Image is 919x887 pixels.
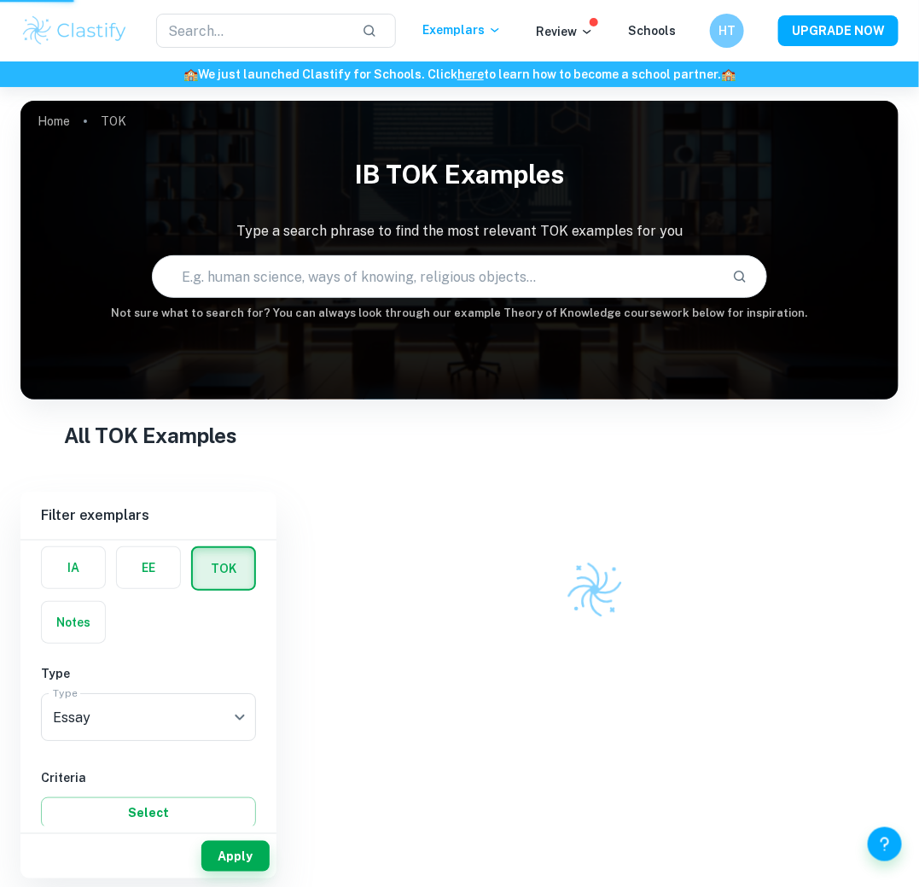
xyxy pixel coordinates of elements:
button: EE [117,547,180,588]
h6: We just launched Clastify for Schools. Click to learn how to become a school partner. [3,65,916,84]
button: TOK [193,548,254,589]
span: 🏫 [183,67,198,81]
h6: Not sure what to search for? You can always look through our example Theory of Knowledge coursewo... [20,305,899,322]
h1: IB TOK examples [20,149,899,201]
input: Search... [156,14,348,48]
p: Type a search phrase to find the most relevant TOK examples for you [20,221,899,242]
button: Help and Feedback [868,827,902,861]
h6: Type [41,664,256,683]
button: HT [710,14,744,48]
p: TOK [101,112,126,131]
h6: Filter exemplars [20,492,276,540]
img: Clastify logo [563,559,625,621]
p: Exemplars [422,20,502,39]
a: Schools [628,24,676,38]
a: Home [38,109,70,133]
input: E.g. human science, ways of knowing, religious objects... [153,253,718,301]
button: Apply [201,841,270,872]
img: Clastify logo [20,14,129,48]
button: Notes [42,602,105,643]
div: Essay [41,693,256,741]
h6: Criteria [41,768,256,787]
button: UPGRADE NOW [778,15,899,46]
button: IA [42,547,105,588]
button: Select [41,797,256,828]
span: 🏫 [721,67,736,81]
p: Review [536,22,594,41]
button: Search [725,262,754,291]
h6: HT [718,21,737,40]
a: here [457,67,484,81]
h1: All TOK Examples [64,420,854,451]
label: Type [53,686,78,700]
